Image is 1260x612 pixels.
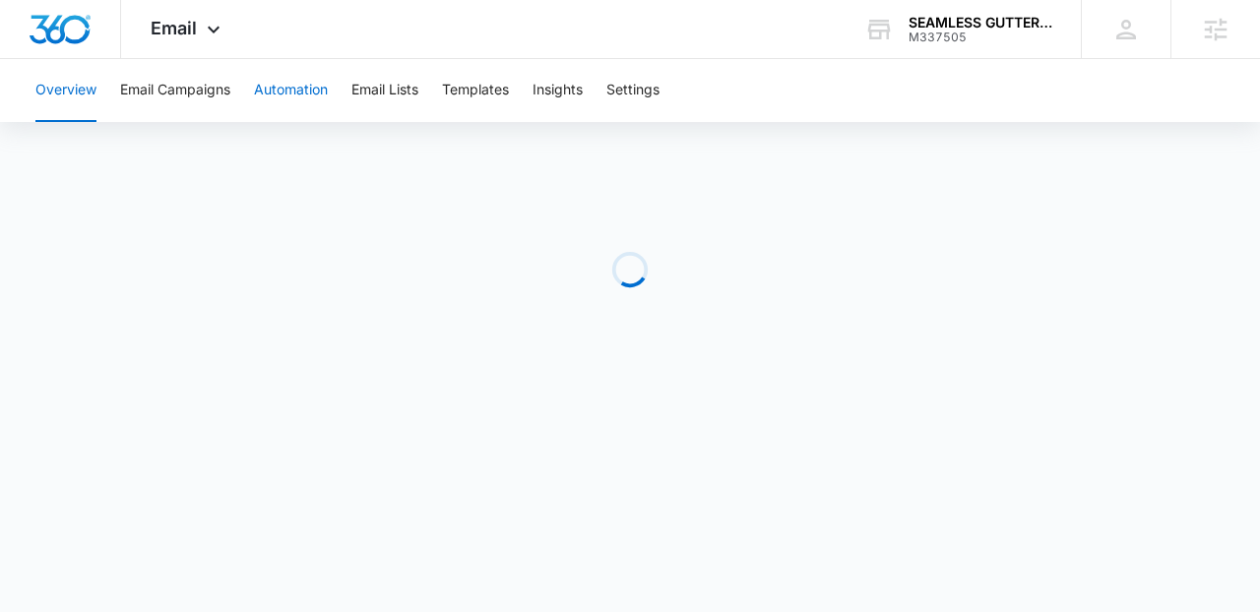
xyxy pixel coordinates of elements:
[909,15,1052,31] div: account name
[254,59,328,122] button: Automation
[35,59,96,122] button: Overview
[151,18,197,38] span: Email
[351,59,418,122] button: Email Lists
[120,59,230,122] button: Email Campaigns
[442,59,509,122] button: Templates
[606,59,660,122] button: Settings
[909,31,1052,44] div: account id
[533,59,583,122] button: Insights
